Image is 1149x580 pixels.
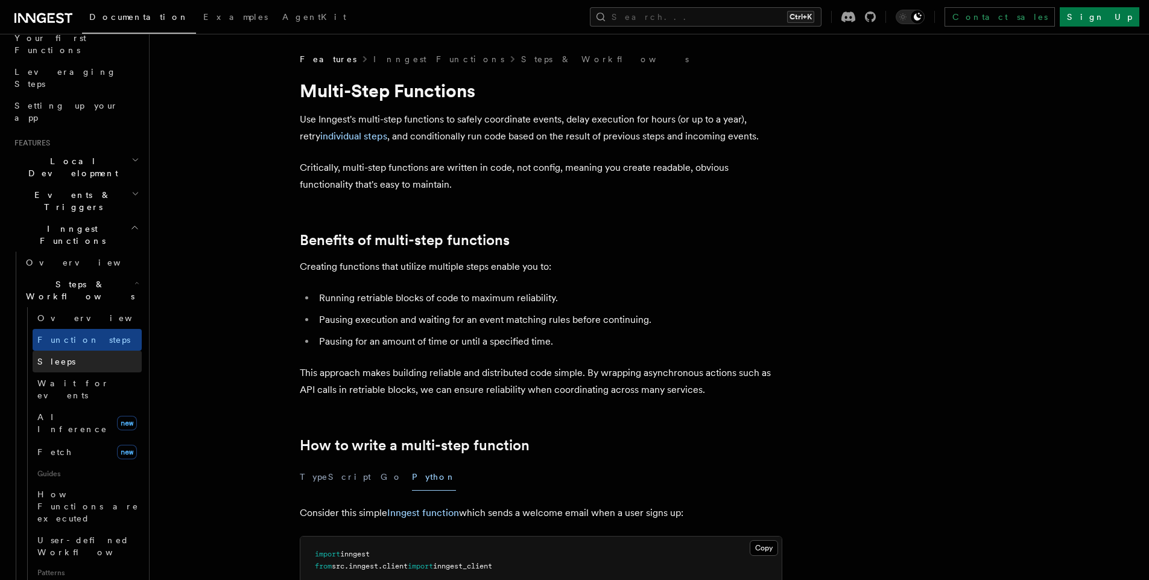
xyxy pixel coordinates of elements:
[945,7,1055,27] a: Contact sales
[315,550,340,558] span: import
[378,562,382,570] span: .
[300,258,782,275] p: Creating functions that utilize multiple steps enable you to:
[21,278,135,302] span: Steps & Workflows
[1060,7,1139,27] a: Sign Up
[203,12,268,22] span: Examples
[10,138,50,148] span: Features
[349,562,378,570] span: inngest
[21,273,142,307] button: Steps & Workflows
[408,562,433,570] span: import
[412,464,456,491] button: Python
[196,4,275,33] a: Examples
[10,218,142,252] button: Inngest Functions
[300,111,782,145] p: Use Inngest's multi-step functions to safely coordinate events, delay execution for hours (or up ...
[300,505,782,521] p: Consider this simple which sends a welcome email when a user signs up:
[37,535,146,557] span: User-defined Workflows
[33,483,142,529] a: How Functions are executed
[33,440,142,464] a: Fetchnew
[14,67,116,89] span: Leveraging Steps
[33,307,142,329] a: Overview
[33,529,142,563] a: User-defined Workflows
[433,562,492,570] span: inngest_client
[33,406,142,440] a: AI Inferencenew
[300,80,782,101] h1: Multi-Step Functions
[37,489,139,523] span: How Functions are executed
[590,7,821,27] button: Search...Ctrl+K
[275,4,353,33] a: AgentKit
[37,335,130,345] span: Function steps
[33,464,142,483] span: Guides
[300,159,782,193] p: Critically, multi-step functions are written in code, not config, meaning you create readable, ob...
[315,562,332,570] span: from
[33,329,142,351] a: Function steps
[14,101,118,123] span: Setting up your app
[300,365,782,398] p: This approach makes building reliable and distributed code simple. By wrapping asynchronous actio...
[300,464,371,491] button: TypeScript
[787,11,814,23] kbd: Ctrl+K
[315,290,782,307] li: Running retriable blocks of code to maximum reliability.
[10,27,142,61] a: Your first Functions
[373,53,504,65] a: Inngest Functions
[282,12,346,22] span: AgentKit
[344,562,349,570] span: .
[33,372,142,406] a: Wait for events
[10,150,142,184] button: Local Development
[10,155,131,179] span: Local Development
[89,12,189,22] span: Documentation
[10,95,142,129] a: Setting up your app
[387,507,459,518] a: Inngest function
[37,447,72,457] span: Fetch
[21,252,142,273] a: Overview
[300,53,356,65] span: Features
[381,464,402,491] button: Go
[37,357,75,366] span: Sleeps
[340,550,370,558] span: inngest
[300,437,530,454] a: How to write a multi-step function
[37,378,109,400] span: Wait for events
[521,53,689,65] a: Steps & Workflows
[82,4,196,34] a: Documentation
[320,130,387,142] a: individual steps
[10,189,131,213] span: Events & Triggers
[750,540,778,556] button: Copy
[37,313,162,323] span: Overview
[10,184,142,218] button: Events & Triggers
[117,416,137,430] span: new
[33,351,142,372] a: Sleeps
[26,258,150,267] span: Overview
[332,562,344,570] span: src
[117,445,137,459] span: new
[300,232,510,249] a: Benefits of multi-step functions
[315,311,782,328] li: Pausing execution and waiting for an event matching rules before continuing.
[37,412,107,434] span: AI Inference
[10,223,130,247] span: Inngest Functions
[382,562,408,570] span: client
[10,61,142,95] a: Leveraging Steps
[315,333,782,350] li: Pausing for an amount of time or until a specified time.
[896,10,925,24] button: Toggle dark mode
